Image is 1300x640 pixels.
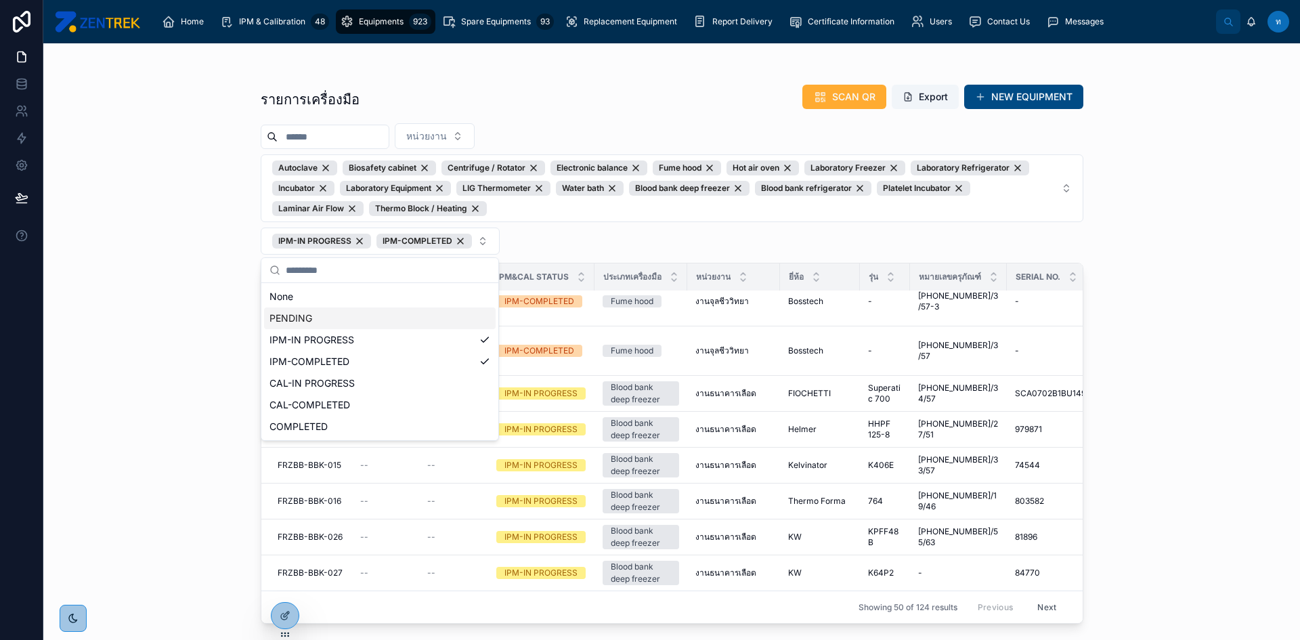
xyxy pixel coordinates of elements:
[496,531,586,543] a: IPM-IN PROGRESS
[868,296,872,307] span: -
[504,295,574,307] div: IPM-COMPLETED
[272,234,371,249] button: Unselect IPM_IN_PROGRESS
[859,602,957,613] span: Showing 50 of 124 results
[611,417,671,442] div: Blood bank deep freezer
[603,525,679,549] a: Blood bank deep freezer
[340,181,451,196] div: Laboratory Equipment
[360,460,411,471] a: --
[264,394,496,416] div: CAL-COMPLETED
[695,532,772,542] a: งานธนาคารเลือด
[1015,460,1040,471] span: 74544
[868,496,883,507] span: 764
[727,161,799,175] div: Hot air oven
[406,129,447,143] span: หน่วยงาน
[264,416,496,438] div: COMPLETED
[918,383,999,404] span: [PHONE_NUMBER]/34/57
[868,568,902,578] a: K64P2
[376,234,472,249] div: IPM-COMPLETED
[556,181,624,196] button: Unselect WATER_BATH
[869,272,878,282] span: รุ่น
[695,296,772,307] a: งานจุลชีววิทยา
[868,496,902,507] a: 764
[496,423,586,435] a: IPM-IN PROGRESS
[964,85,1083,109] a: NEW EQUIPMENT
[272,234,371,249] div: IPM-IN PROGRESS
[868,526,902,548] a: KPFF48B
[603,417,679,442] a: Blood bank deep freezer
[611,381,671,406] div: Blood bank deep freezer
[653,161,721,175] button: Unselect FUME_HOOD
[695,388,772,399] a: งานธนาคารเลือด
[395,123,475,149] button: Select Button
[689,9,782,34] a: Report Delivery
[918,340,999,362] a: [PHONE_NUMBER]/3/57
[788,532,802,542] span: KW
[369,201,487,216] button: Unselect THERMO_BLOCK_HEATING
[181,16,204,27] span: Home
[427,496,435,507] span: --
[755,181,871,196] button: Unselect BLOOD_BANK_REFRIGERATOR
[611,295,653,307] div: Fume hood
[261,90,360,109] h1: รายการเครื่องมือ
[695,345,749,356] span: งานจุลชีววิทยา
[788,568,802,578] span: KW
[788,296,852,307] a: Bosstech
[918,526,999,548] span: [PHONE_NUMBER]/55/63
[788,345,852,356] a: Bosstech
[877,181,970,196] button: Unselect PLATELET_INCUBATOR
[868,419,902,440] a: HHPF 125-8
[261,154,1083,222] button: Select Button
[278,496,341,507] span: FRZBB-BBK-016
[1015,532,1037,542] span: 81896
[376,234,472,249] button: Unselect IPM_COMPLETED
[804,161,905,175] button: Unselect LABORATORY_FREEZER
[603,489,679,513] a: Blood bank deep freezer
[438,9,558,34] a: Spare Equipments93
[456,181,550,196] div: LIG Thermometer
[629,181,750,196] button: Unselect BLOOD_BANK_DEEP_FREEZER
[278,460,344,471] a: FRZBB-BBK-015
[918,291,999,312] span: [PHONE_NUMBER]/3/57-3
[272,181,334,196] button: Unselect INCUBATOR
[1015,568,1040,578] span: 84770
[785,9,904,34] a: Certificate Information
[804,161,905,175] div: Laboratory Freezer
[695,496,756,507] span: งานธนาคารเลือด
[789,272,804,282] span: ยี่ห้อ
[504,345,574,357] div: IPM-COMPLETED
[456,181,550,196] button: Unselect LIG_THERMOMETER
[343,161,436,175] button: Unselect BIOSAFETY_CABINET
[695,345,772,356] a: งานจุลชีววิทยา
[278,532,344,542] a: FRZBB-BBK-026
[918,490,999,512] span: [PHONE_NUMBER]/19/46
[496,495,586,507] a: IPM-IN PROGRESS
[272,201,364,216] div: Laminar Air Flow
[868,460,894,471] span: K406E
[556,181,624,196] div: Water bath
[695,496,772,507] a: งานธนาคารเลือด
[603,561,679,585] a: Blood bank deep freezer
[907,9,961,34] a: Users
[264,372,496,394] div: CAL-IN PROGRESS
[264,351,496,372] div: IPM-COMPLETED
[788,460,827,471] span: Kelvinator
[278,460,341,471] span: FRZBB-BBK-015
[911,161,1029,175] button: Unselect LABORATORY_REFRIGERATOR
[1015,388,1091,399] span: SCA0702B1BU1499
[695,568,756,578] span: งานธนาคารเลือด
[360,568,368,578] span: --
[359,16,404,27] span: Equipments
[788,388,852,399] a: FIOCHETTI
[151,7,1216,37] div: scrollable content
[918,454,999,476] span: [PHONE_NUMBER]/33/57
[611,525,671,549] div: Blood bank deep freezer
[311,14,329,30] div: 48
[1015,296,1019,307] span: -
[461,16,531,27] span: Spare Equipments
[868,345,872,356] span: -
[892,85,959,109] button: Export
[584,16,677,27] span: Replacement Equipment
[695,388,756,399] span: งานธนาคารเลือด
[788,424,852,435] a: Helmer
[369,201,487,216] div: Thermo Block / Heating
